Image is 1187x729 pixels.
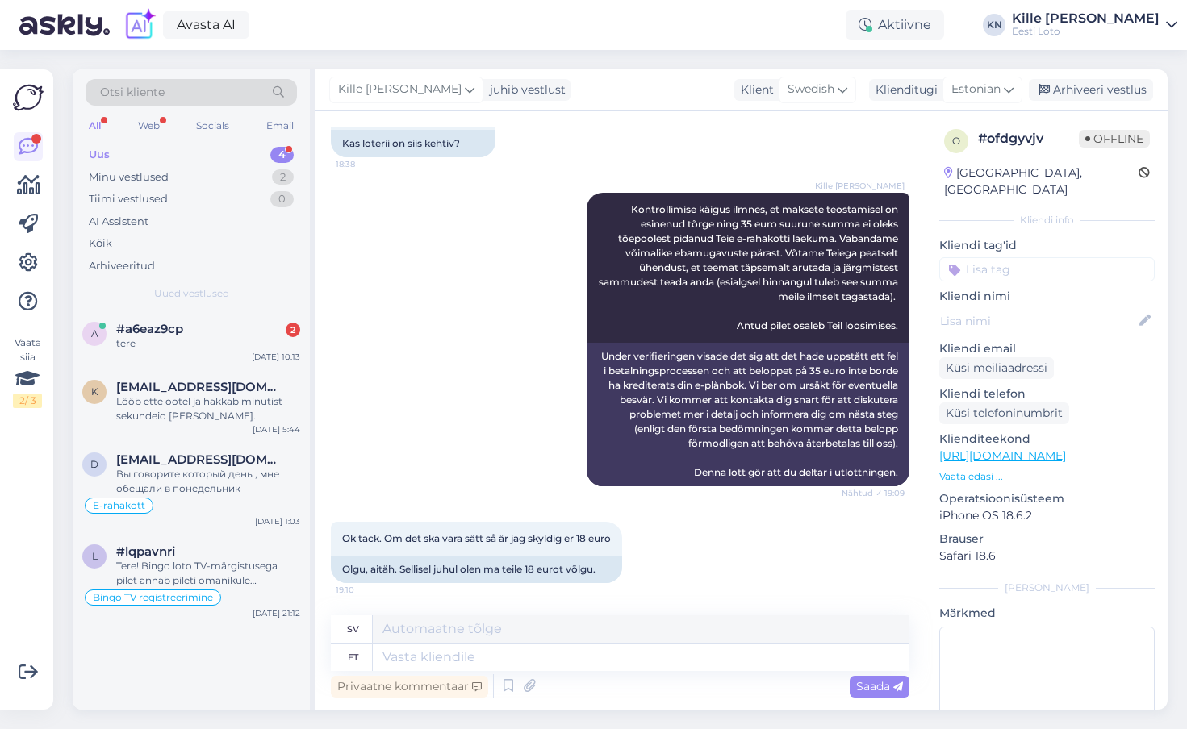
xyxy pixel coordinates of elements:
input: Lisa nimi [940,312,1136,330]
span: 19:10 [336,584,396,596]
div: AI Assistent [89,214,148,230]
span: Saada [856,679,903,694]
span: Estonian [951,81,1001,98]
p: Kliendi nimi [939,288,1155,305]
img: explore-ai [123,8,157,42]
span: Offline [1079,130,1150,148]
span: #lqpavnri [116,544,175,559]
span: E-rahakott [93,501,145,510]
div: Privaatne kommentaar [331,676,488,698]
div: 2 / 3 [13,394,42,408]
div: Kõik [89,235,112,252]
span: Uued vestlused [154,286,229,301]
div: Arhiveeri vestlus [1029,79,1153,101]
p: Brauser [939,531,1155,548]
div: # ofdgyvjv [978,129,1079,148]
div: Küsi telefoninumbrit [939,402,1069,424]
div: Aktiivne [846,10,944,40]
span: Ok tack. Om det ska vara sätt så är jag skyldig er 18 euro [342,532,611,544]
div: [DATE] 1:03 [255,515,300,527]
span: l [92,550,98,562]
span: K [91,385,98,398]
div: tere [116,336,300,351]
span: o [952,135,960,147]
div: juhib vestlust [483,81,566,98]
div: Kliendi info [939,213,1155,227]
div: Tiimi vestlused [89,191,168,207]
p: iPhone OS 18.6.2 [939,507,1155,524]
span: Swedish [788,81,834,98]
p: Kliendi tag'id [939,237,1155,254]
div: KN [983,14,1005,36]
img: Askly Logo [13,82,44,113]
div: 2 [272,169,294,185]
div: et [348,644,358,671]
span: Kontrollimise käigus ilmnes, et maksete teostamisel on esinenud tõrge ning 35 euro suurune summa ... [599,203,901,331]
div: Eesti Loto [1012,25,1160,38]
div: Klienditugi [869,81,938,98]
div: Vaata siia [13,335,42,408]
div: 4 [270,147,294,163]
span: dmitrinem@gmail.com [116,452,284,467]
div: Kas loterii on siis kehtiv? [331,130,495,157]
p: Kliendi email [939,340,1155,357]
p: Vaata edasi ... [939,469,1155,484]
div: [DATE] 5:44 [253,423,300,435]
a: Avasta AI [163,11,249,39]
div: Under verifieringen visade det sig att det hade uppstått ett fel i betalningsprocessen och att be... [587,343,909,486]
div: Вы говорите который день , мне обещали в понедельник [116,467,300,496]
div: All [86,115,104,136]
p: Märkmed [939,605,1155,622]
div: Küsi meiliaadressi [939,357,1054,379]
div: Minu vestlused [89,169,169,185]
a: [URL][DOMAIN_NAME] [939,448,1066,463]
span: Kuutandres8@gmail.com [116,380,284,394]
span: d [90,458,98,470]
div: sv [347,615,359,643]
input: Lisa tag [939,257,1155,281]
span: #a6eaz9cp [116,322,183,336]
div: Web [135,115,163,136]
span: Kille [PERSON_NAME] [338,81,462,98]
span: a [91,327,98,340]
span: Otsi kliente [100,84,165,101]
a: Kille [PERSON_NAME]Eesti Loto [1012,12,1177,38]
div: Arhiveeritud [89,258,155,274]
div: Lööb ette ootel ja hakkab minutist sekundeid [PERSON_NAME]. [116,394,300,423]
div: [PERSON_NAME] [939,581,1155,595]
div: Email [263,115,297,136]
span: 18:38 [336,158,396,170]
span: Kille [PERSON_NAME] [815,180,905,192]
div: Kille [PERSON_NAME] [1012,12,1160,25]
p: Safari 18.6 [939,548,1155,564]
div: Tere! Bingo loto TV-märgistusega pilet annab pileti omanikule võimaluse osaleda stuudiomängu kand... [116,559,300,588]
div: Olgu, aitäh. Sellisel juhul olen ma teile 18 eurot võlgu. [331,556,622,583]
p: Kliendi telefon [939,385,1155,402]
div: [DATE] 21:12 [253,607,300,619]
div: [GEOGRAPHIC_DATA], [GEOGRAPHIC_DATA] [944,165,1139,198]
p: Klienditeekond [939,431,1155,448]
div: 2 [286,323,300,337]
div: Socials [193,115,232,136]
div: 0 [270,191,294,207]
span: Bingo TV registreerimine [93,593,213,602]
span: Nähtud ✓ 19:09 [842,487,905,499]
div: Klient [734,81,774,98]
p: Operatsioonisüsteem [939,490,1155,507]
div: Uus [89,147,110,163]
div: [DATE] 10:13 [252,351,300,363]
